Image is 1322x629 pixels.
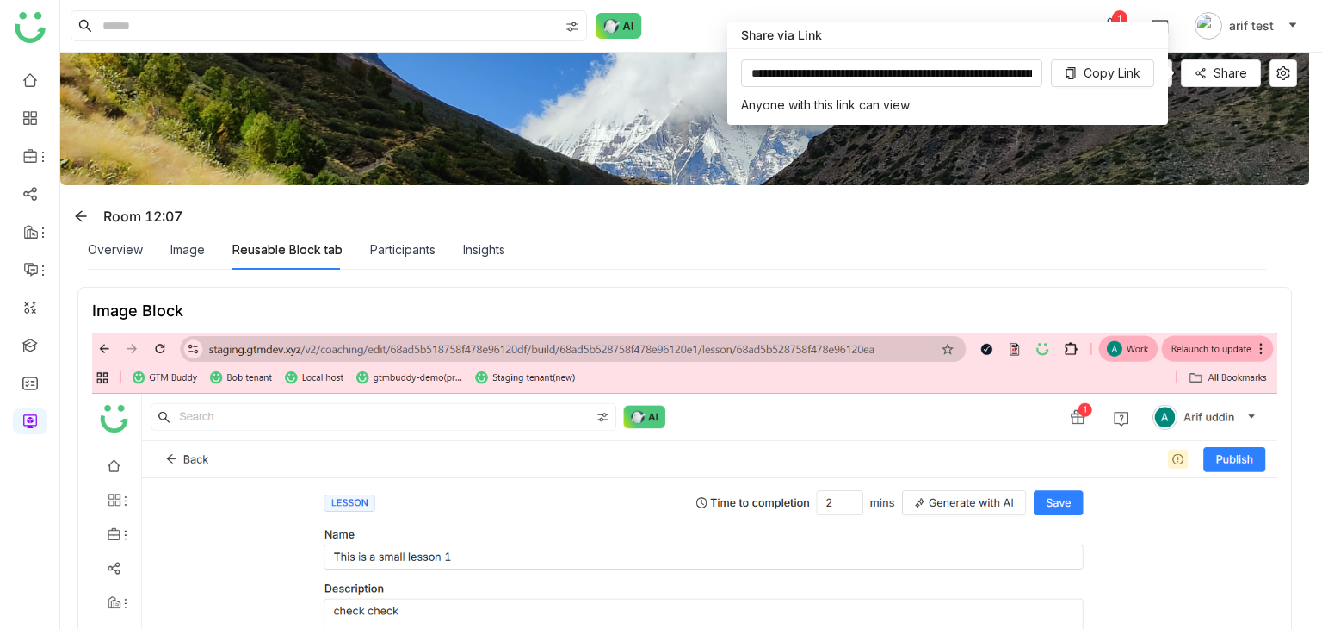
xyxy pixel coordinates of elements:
button: arif test [1191,12,1301,40]
div: Image Block [92,302,183,320]
img: logo [15,12,46,43]
div: Room 12:07 [67,202,182,230]
div: 1 [1112,10,1127,26]
div: Participants [370,240,436,259]
div: Share via Link [727,22,1168,49]
div: Insights [463,240,505,259]
div: Overview [88,240,143,259]
img: ask-buddy-normal.svg [596,13,642,39]
span: Share [1214,64,1247,83]
div: Image [170,240,205,259]
img: help.svg [1152,19,1169,36]
img: search-type.svg [565,20,579,34]
button: Share [1181,59,1261,87]
div: Reusable Block tab [232,240,343,259]
span: arif test [1229,16,1274,35]
button: Copy Link [1051,59,1154,87]
div: Anyone with this link can view [741,96,910,115]
span: Copy Link [1084,64,1140,83]
img: avatar [1195,12,1222,40]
